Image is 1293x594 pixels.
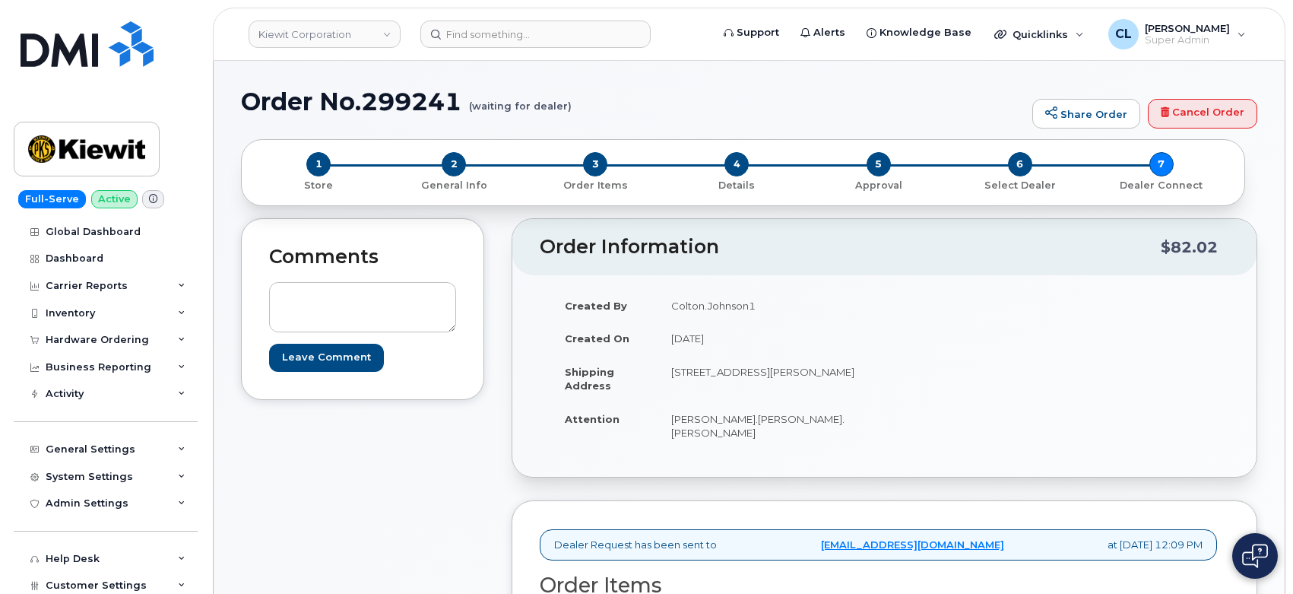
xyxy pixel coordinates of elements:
[666,176,807,192] a: 4 Details
[269,344,384,372] input: Leave Comment
[821,538,1004,552] a: [EMAIL_ADDRESS][DOMAIN_NAME]
[658,355,873,402] td: [STREET_ADDRESS][PERSON_NAME]
[469,88,572,112] small: (waiting for dealer)
[389,179,518,192] p: General Info
[583,152,607,176] span: 3
[1032,99,1140,129] a: Share Order
[565,413,620,425] strong: Attention
[724,152,749,176] span: 4
[540,529,1217,561] div: Dealer Request has been sent to at [DATE] 12:09 PM
[1148,99,1257,129] a: Cancel Order
[260,179,377,192] p: Store
[1242,544,1268,568] img: Open chat
[867,152,891,176] span: 5
[955,179,1085,192] p: Select Dealer
[565,366,614,392] strong: Shipping Address
[565,300,627,312] strong: Created By
[1161,233,1218,262] div: $82.02
[814,179,943,192] p: Approval
[658,322,873,355] td: [DATE]
[254,176,383,192] a: 1 Store
[949,176,1091,192] a: 6 Select Dealer
[808,176,949,192] a: 5 Approval
[442,152,466,176] span: 2
[658,402,873,449] td: [PERSON_NAME].[PERSON_NAME].[PERSON_NAME]
[383,176,524,192] a: 2 General Info
[540,237,1161,258] h2: Order Information
[565,332,629,345] strong: Created On
[531,179,660,192] p: Order Items
[658,289,873,322] td: Colton.Johnson1
[1008,152,1032,176] span: 6
[672,179,801,192] p: Details
[241,88,1025,115] h1: Order No.299241
[269,246,456,268] h2: Comments
[306,152,331,176] span: 1
[524,176,666,192] a: 3 Order Items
